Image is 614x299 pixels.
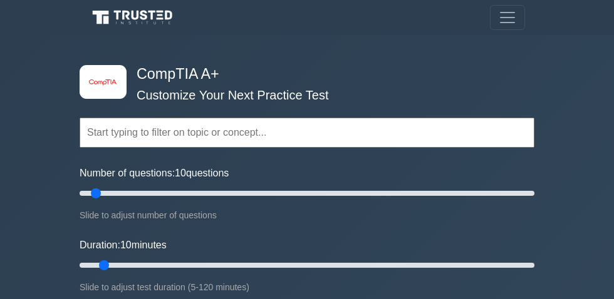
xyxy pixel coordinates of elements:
div: Slide to adjust number of questions [80,208,534,223]
div: Slide to adjust test duration (5-120 minutes) [80,280,534,295]
span: 10 [175,168,186,178]
input: Start typing to filter on topic or concept... [80,118,534,148]
button: Toggle navigation [490,5,525,30]
label: Number of questions: questions [80,166,229,181]
span: 10 [120,240,132,250]
label: Duration: minutes [80,238,167,253]
h4: CompTIA A+ [132,65,473,83]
